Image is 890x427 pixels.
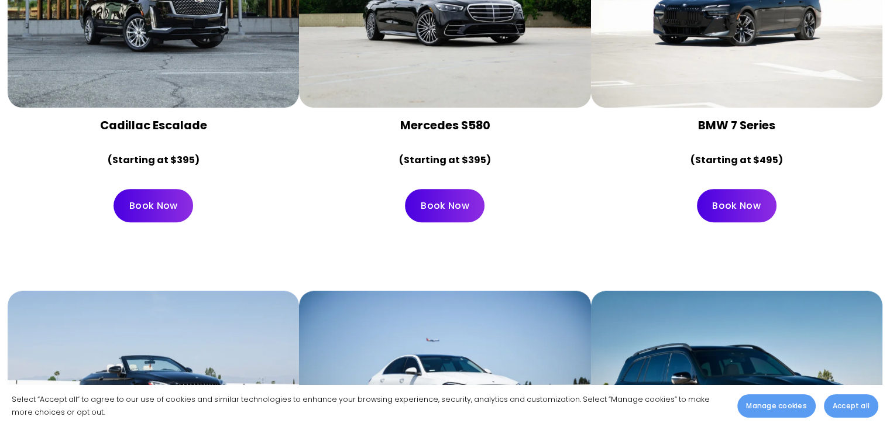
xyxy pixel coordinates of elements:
a: Book Now [114,189,193,222]
p: Select “Accept all” to agree to our use of cookies and similar technologies to enhance your brows... [12,393,726,419]
strong: (Starting at $495) [690,153,783,167]
strong: Mercedes S580 [400,117,490,133]
span: Manage cookies [746,401,806,411]
span: Accept all [833,401,870,411]
strong: (Starting at $395) [399,153,491,167]
strong: BMW 7 Series [698,117,775,133]
a: Book Now [405,189,484,222]
strong: Cadillac Escalade [100,117,207,133]
strong: (Starting at $395) [108,153,200,167]
a: Book Now [697,189,776,222]
button: Accept all [824,394,878,418]
button: Manage cookies [737,394,815,418]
